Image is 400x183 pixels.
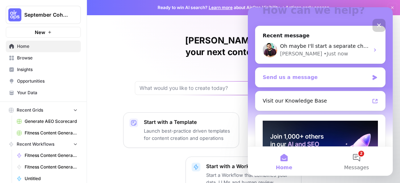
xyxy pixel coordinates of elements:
span: Fitness Content Generator (Micah) [25,130,78,136]
a: Generate AEO Scorecard [13,116,81,127]
span: Actions early access [286,4,329,11]
div: Send us a message [15,66,121,74]
div: Visit our Knowledge Base [15,90,121,97]
input: What would you like to create today? [139,84,339,92]
span: Insights [17,66,78,73]
span: Recent Workflows [17,141,54,147]
button: Recent Workflows [6,139,81,150]
button: New [6,27,81,38]
div: [PERSON_NAME] [32,43,74,50]
a: Visit our Knowledge Base [11,87,134,100]
div: Recent messageProfile image for ManuelOh maybe I'll start a separate chat in case you're OOO :)[P... [7,18,138,57]
img: Profile image for Manuel [15,36,29,50]
span: New [35,29,45,36]
div: Close [125,12,138,25]
a: Opportunities [6,75,81,87]
span: Home [17,43,78,50]
span: Your Data [17,90,78,96]
span: Messages [96,158,121,163]
span: Home [28,158,44,163]
img: September Cohort Logo [8,8,21,21]
div: Recent message [15,25,130,32]
a: Learn more [209,5,233,10]
span: Oh maybe I'll start a separate chat in case you're OOO :) [32,36,176,42]
a: Fitness Content Generator (Micah) [13,127,81,139]
p: Start with a Workflow [206,163,295,170]
a: Fitness Content Generator ([PERSON_NAME]) [13,161,81,173]
span: September Cohort [24,11,68,18]
span: Ready to win AI search? about AirOps Visibility [158,4,280,11]
span: Recent Grids [17,107,43,113]
a: Browse [6,52,81,64]
p: Start with a Template [144,118,233,126]
h1: [PERSON_NAME], let's start your next content workflow [135,35,352,58]
span: Fitness Content Generator (Micah) [25,152,78,159]
span: Browse [17,55,78,61]
button: Recent Grids [6,105,81,116]
a: Home [6,41,81,52]
div: • Just now [76,43,100,50]
button: Start with a TemplateLaunch best-practice driven templates for content creation and operations [123,112,239,148]
a: Your Data [6,87,81,99]
div: Send us a message [7,60,138,80]
p: Launch best-practice driven templates for content creation and operations [144,127,233,142]
a: Fitness Content Generator (Micah) [13,150,81,161]
span: Opportunities [17,78,78,84]
span: Fitness Content Generator ([PERSON_NAME]) [25,164,78,170]
iframe: Intercom live chat [248,7,393,176]
a: Insights [6,64,81,75]
span: Generate AEO Scorecard [25,118,78,125]
div: Profile image for ManuelOh maybe I'll start a separate chat in case you're OOO :)[PERSON_NAME]•Ju... [8,29,137,56]
span: Untitled [25,175,78,182]
button: Messages [72,140,145,169]
button: Workspace: September Cohort [6,6,81,24]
